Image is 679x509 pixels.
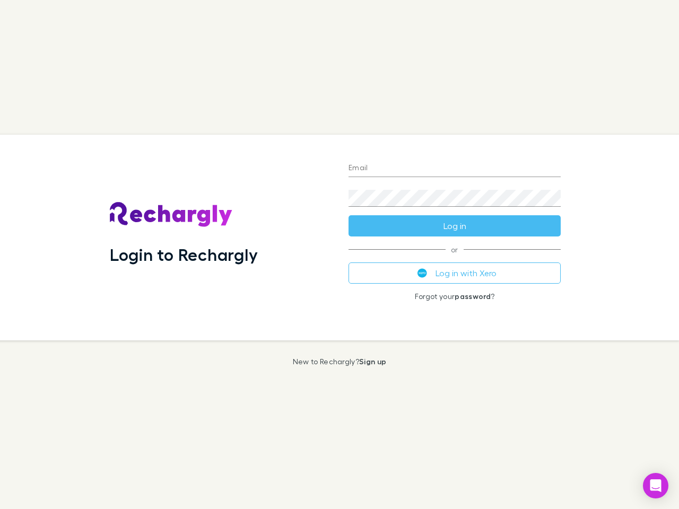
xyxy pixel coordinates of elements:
button: Log in with Xero [349,262,561,284]
p: New to Rechargly? [293,357,387,366]
div: Open Intercom Messenger [643,473,668,498]
p: Forgot your ? [349,292,561,301]
span: or [349,249,561,250]
h1: Login to Rechargly [110,244,258,265]
img: Rechargly's Logo [110,202,233,227]
img: Xero's logo [417,268,427,278]
button: Log in [349,215,561,236]
a: password [455,292,491,301]
a: Sign up [359,357,386,366]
